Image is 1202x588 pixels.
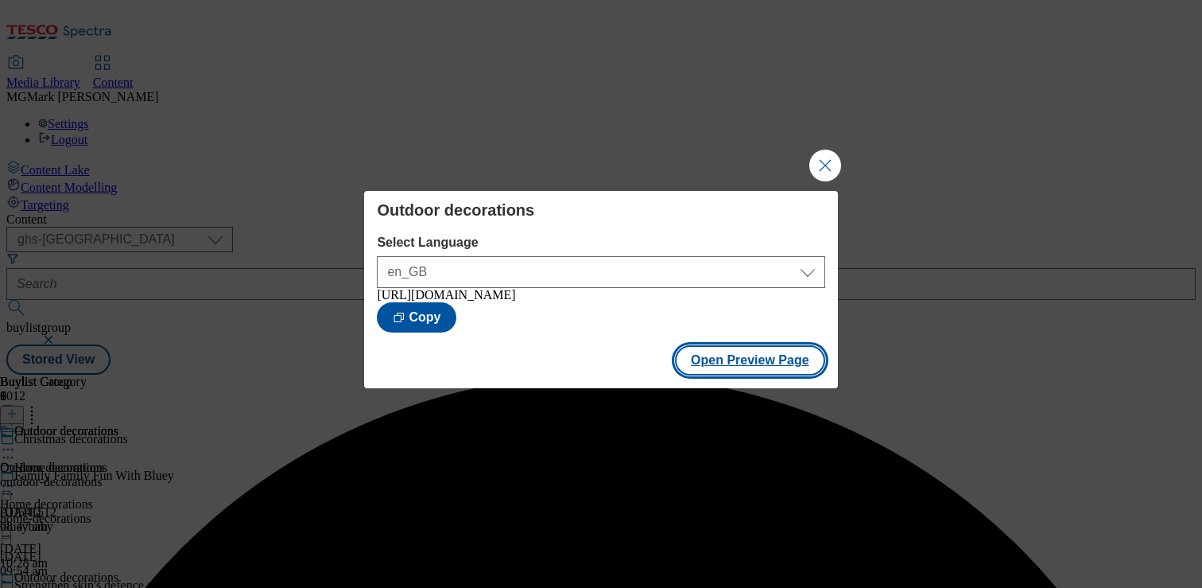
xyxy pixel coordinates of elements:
[377,201,824,220] h4: Outdoor decorations
[377,236,824,250] label: Select Language
[364,191,837,388] div: Modal
[377,288,824,302] div: [URL][DOMAIN_NAME]
[809,150,841,181] button: Close Modal
[377,302,456,333] button: Copy
[675,345,825,376] button: Open Preview Page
